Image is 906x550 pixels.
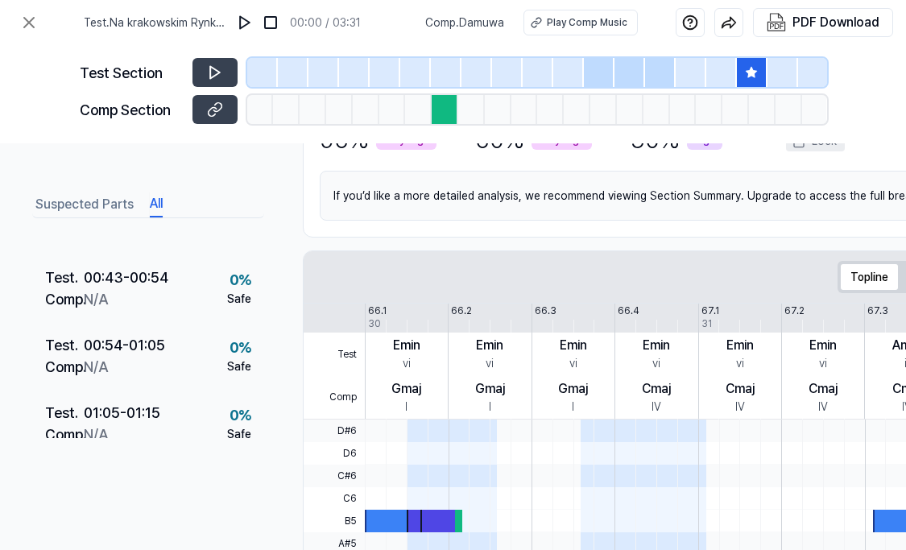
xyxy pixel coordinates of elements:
[618,304,639,318] div: 66.4
[304,333,365,376] span: Test
[80,99,183,121] div: Comp Section
[558,379,588,399] div: Gmaj
[45,356,84,378] div: Comp .
[304,442,365,465] span: D6
[726,379,755,399] div: Cmaj
[45,334,84,356] div: Test .
[45,288,84,310] div: Comp .
[393,336,420,355] div: Emin
[84,267,168,288] div: 00:43 - 00:54
[476,336,503,355] div: Emin
[84,402,160,424] div: 01:05 - 01:15
[475,379,505,399] div: Gmaj
[368,304,387,318] div: 66.1
[818,399,828,416] div: IV
[368,316,381,331] div: 30
[841,264,898,290] button: Topline
[736,355,744,372] div: vi
[682,14,698,31] img: help
[809,336,837,355] div: Emin
[290,14,361,31] div: 00:00 / 03:31
[304,420,365,442] span: D#6
[726,336,754,355] div: Emin
[304,487,365,510] span: C6
[230,269,251,291] div: 0 %
[489,399,491,416] div: I
[304,465,365,487] span: C#6
[523,10,638,35] button: Play Comp Music
[84,288,108,310] div: N/A
[652,399,661,416] div: IV
[403,355,411,372] div: vi
[237,14,253,31] img: play
[391,379,421,399] div: Gmaj
[425,14,504,31] span: Comp . Damuwa
[230,404,251,426] div: 0 %
[263,14,279,31] img: stop
[867,304,888,318] div: 67.3
[643,336,670,355] div: Emin
[84,334,165,356] div: 00:54 - 01:05
[227,358,251,375] div: Safe
[230,337,251,358] div: 0 %
[560,336,587,355] div: Emin
[150,192,163,217] button: All
[547,15,627,30] div: Play Comp Music
[304,510,365,532] span: B5
[701,316,712,331] div: 31
[721,14,737,31] img: share
[809,379,838,399] div: Cmaj
[451,304,472,318] div: 66.2
[227,426,251,443] div: Safe
[784,304,805,318] div: 67.2
[45,267,84,288] div: Test .
[304,376,365,420] span: Comp
[84,424,108,445] div: N/A
[535,304,556,318] div: 66.3
[642,379,671,399] div: Cmaj
[819,355,827,372] div: vi
[45,424,84,445] div: Comp .
[405,399,407,416] div: I
[227,291,251,308] div: Safe
[84,356,108,378] div: N/A
[45,402,84,424] div: Test .
[763,9,883,36] button: PDF Download
[569,355,577,372] div: vi
[701,304,719,318] div: 67.1
[792,12,879,33] div: PDF Download
[572,399,574,416] div: I
[767,13,786,32] img: PDF Download
[80,62,183,84] div: Test Section
[35,192,134,217] button: Suspected Parts
[652,355,660,372] div: vi
[486,355,494,372] div: vi
[735,399,745,416] div: IV
[84,14,225,31] span: Test . Na krakowskim Rynku wszystkie dzwony bij (Remastered)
